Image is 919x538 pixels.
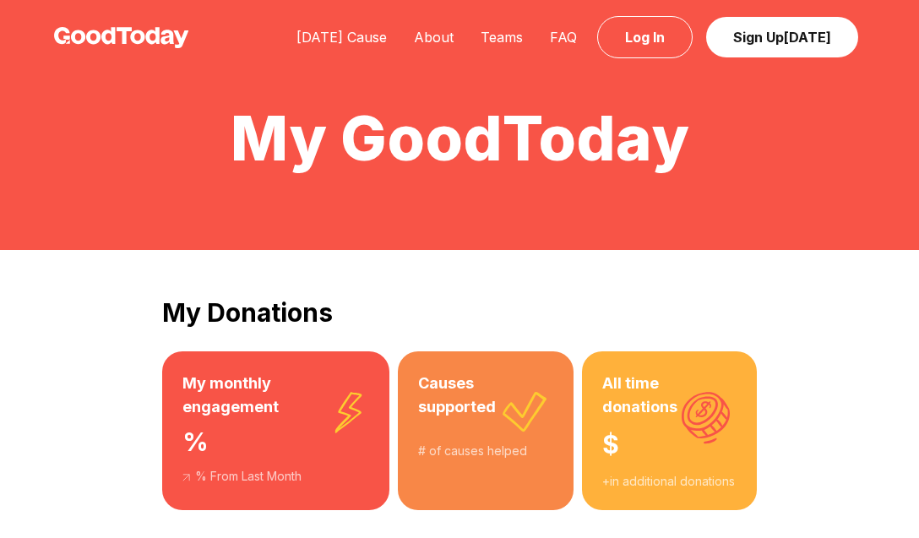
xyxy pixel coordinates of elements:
a: About [400,29,467,46]
h3: My monthly engagement [182,372,369,419]
img: GoodToday [54,27,189,48]
div: % [182,419,369,468]
a: [DATE] Cause [283,29,400,46]
a: Log In [597,16,693,58]
a: FAQ [536,29,590,46]
a: Sign Up[DATE] [706,17,858,57]
h2: My Donations [162,297,757,328]
div: + in additional donations [602,473,737,490]
div: # of causes helped [418,443,554,459]
span: [DATE] [784,29,831,46]
div: % From Last Month [182,468,369,485]
h3: Causes supported [418,372,554,419]
h3: All time donations [602,372,737,419]
div: $ [602,419,737,473]
a: Teams [467,29,536,46]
